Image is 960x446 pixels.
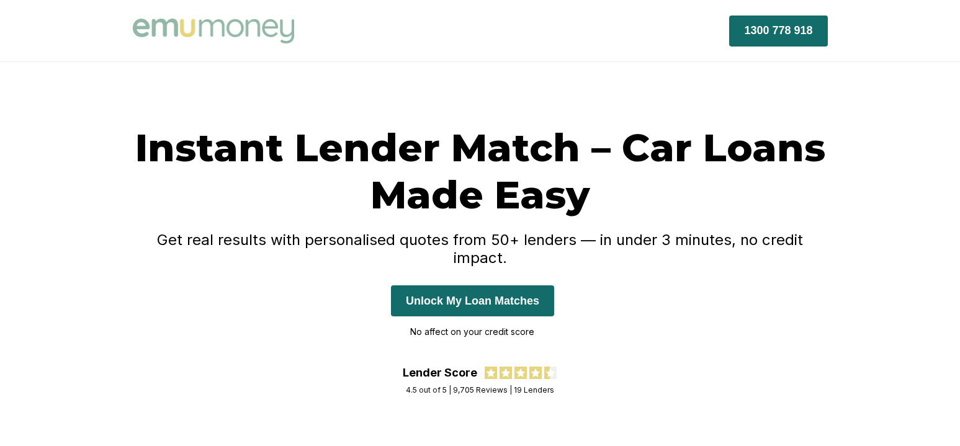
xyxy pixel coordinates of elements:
[514,367,527,379] img: review star
[133,124,828,218] h1: Instant Lender Match – Car Loans Made Easy
[729,16,827,47] button: 1300 778 918
[485,367,497,379] img: review star
[729,24,827,37] a: 1300 778 918
[391,285,554,316] button: Unlock My Loan Matches
[403,366,477,379] div: Lender Score
[406,385,554,395] div: 4.5 out of 5 | 9,705 Reviews | 19 Lenders
[391,323,554,341] p: No affect on your credit score
[529,367,542,379] img: review star
[500,367,512,379] img: review star
[544,367,557,379] img: review star
[391,294,554,307] a: Unlock My Loan Matches
[133,231,828,267] h4: Get real results with personalised quotes from 50+ lenders — in under 3 minutes, no credit impact.
[133,19,294,43] img: Emu Money logo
